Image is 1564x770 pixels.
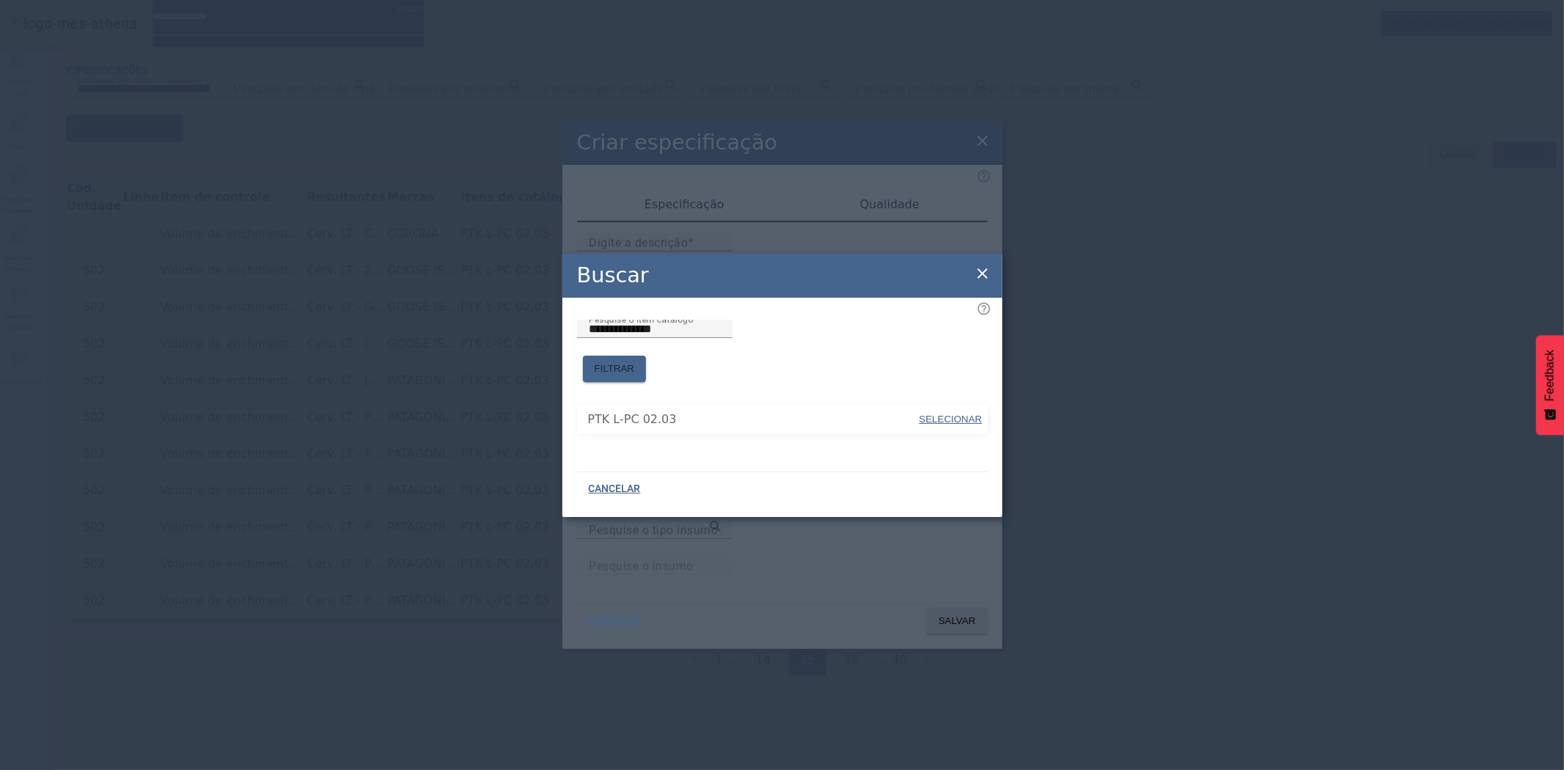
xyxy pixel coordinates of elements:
button: SALVAR [927,608,988,634]
span: SELECIONAR [919,414,983,425]
button: FILTRAR [583,356,647,382]
button: CANCELAR [577,476,653,502]
button: Feedback - Mostrar pesquisa [1536,335,1564,435]
span: SALVAR [939,614,976,628]
h2: Buscar [577,260,649,291]
span: FILTRAR [595,362,635,376]
span: CANCELAR [589,614,641,628]
button: CANCELAR [577,608,653,634]
span: PTK L-PC 02.03 [588,411,918,428]
button: SELECIONAR [917,406,983,433]
span: CANCELAR [589,482,641,496]
span: Feedback [1543,350,1557,401]
mat-label: Pesquise o item catálogo [589,314,694,324]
